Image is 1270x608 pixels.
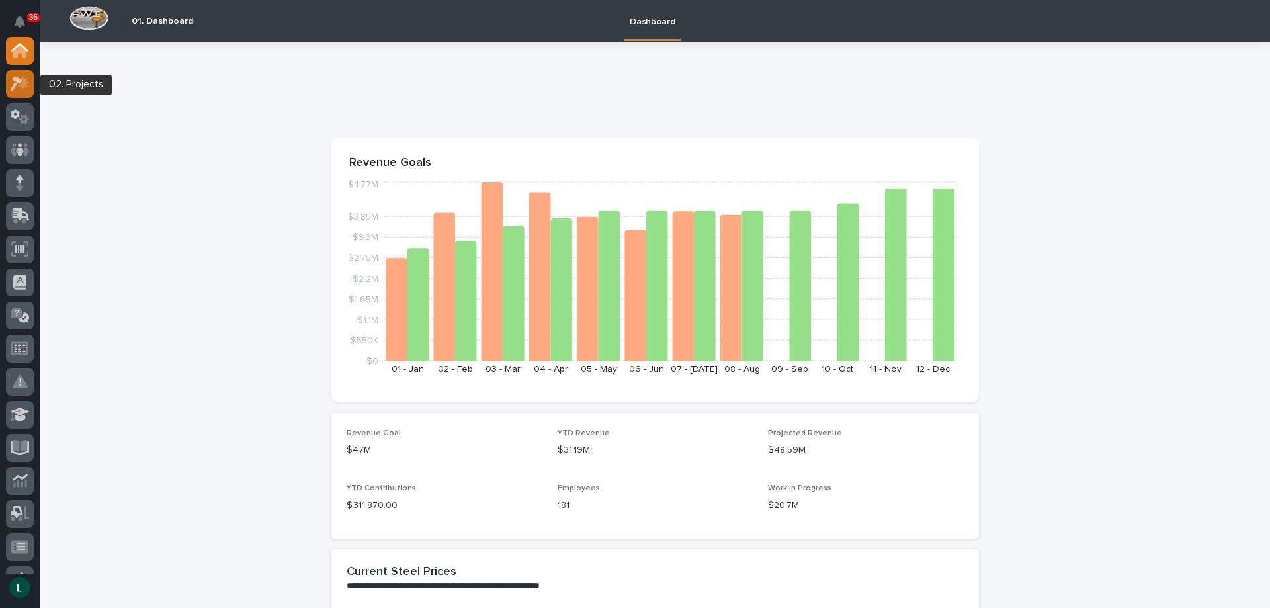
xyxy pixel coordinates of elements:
[768,499,963,513] p: $20.7M
[348,253,378,263] tspan: $2.75M
[347,443,542,457] p: $47M
[486,365,521,374] text: 03 - Mar
[558,443,753,457] p: $31.19M
[629,365,664,374] text: 06 - Jun
[768,443,963,457] p: $48.59M
[17,16,34,37] div: Notifications36
[347,565,456,580] h2: Current Steel Prices
[353,233,378,242] tspan: $3.3M
[347,180,378,189] tspan: $4.77M
[349,156,960,171] p: Revenue Goals
[768,484,831,492] span: Work in Progress
[349,294,378,304] tspan: $1.65M
[6,574,34,601] button: users-avatar
[392,365,424,374] text: 01 - Jan
[29,13,38,22] p: 36
[353,274,378,283] tspan: $2.2M
[534,365,568,374] text: 04 - Apr
[768,429,842,437] span: Projected Revenue
[558,499,753,513] p: 181
[916,365,950,374] text: 12 - Dec
[347,212,378,222] tspan: $3.85M
[822,365,853,374] text: 10 - Oct
[347,484,416,492] span: YTD Contributions
[351,335,378,345] tspan: $550K
[132,16,193,27] h2: 01. Dashboard
[366,357,378,366] tspan: $0
[6,8,34,36] button: Notifications
[347,499,542,513] p: $ 311,870.00
[870,365,902,374] text: 11 - Nov
[558,429,610,437] span: YTD Revenue
[69,6,108,30] img: Workspace Logo
[347,429,401,437] span: Revenue Goal
[558,484,600,492] span: Employees
[438,365,473,374] text: 02 - Feb
[671,365,718,374] text: 07 - [DATE]
[357,315,378,324] tspan: $1.1M
[724,365,760,374] text: 08 - Aug
[581,365,617,374] text: 05 - May
[771,365,808,374] text: 09 - Sep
